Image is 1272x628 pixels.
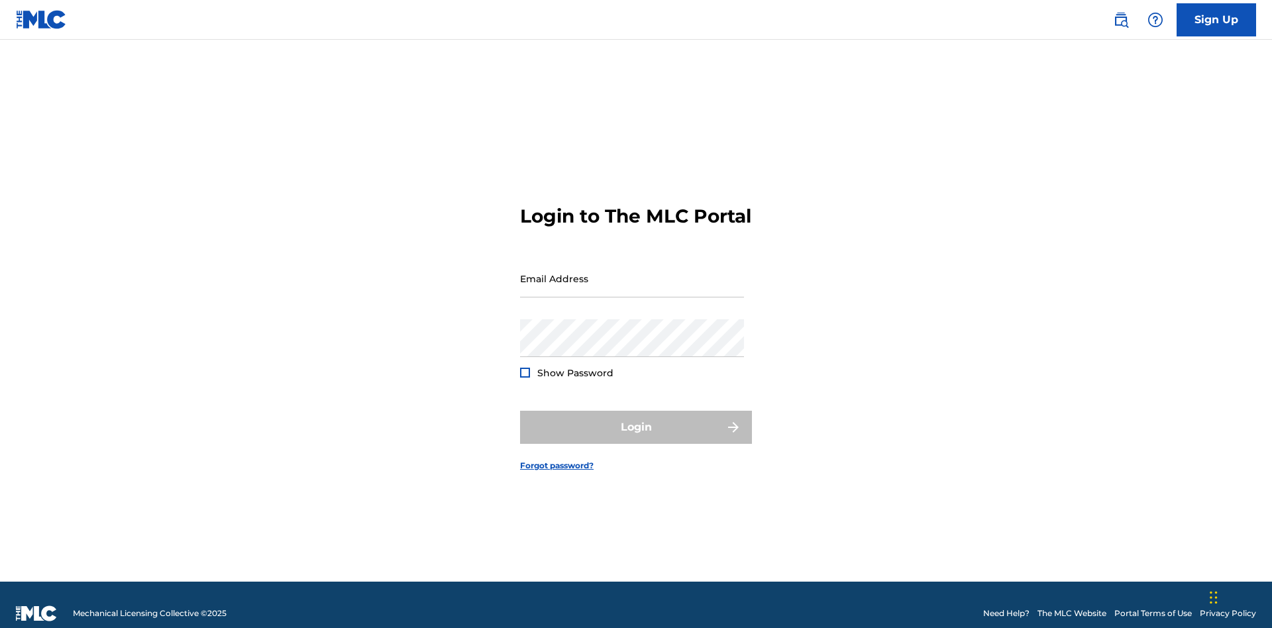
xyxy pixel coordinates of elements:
[1206,564,1272,628] iframe: Chat Widget
[1200,607,1256,619] a: Privacy Policy
[520,460,594,472] a: Forgot password?
[1147,12,1163,28] img: help
[1114,607,1192,619] a: Portal Terms of Use
[1177,3,1256,36] a: Sign Up
[1142,7,1169,33] div: Help
[983,607,1030,619] a: Need Help?
[16,10,67,29] img: MLC Logo
[1037,607,1106,619] a: The MLC Website
[1108,7,1134,33] a: Public Search
[1210,578,1218,617] div: Drag
[1113,12,1129,28] img: search
[537,367,613,379] span: Show Password
[520,205,751,228] h3: Login to The MLC Portal
[73,607,227,619] span: Mechanical Licensing Collective © 2025
[16,605,57,621] img: logo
